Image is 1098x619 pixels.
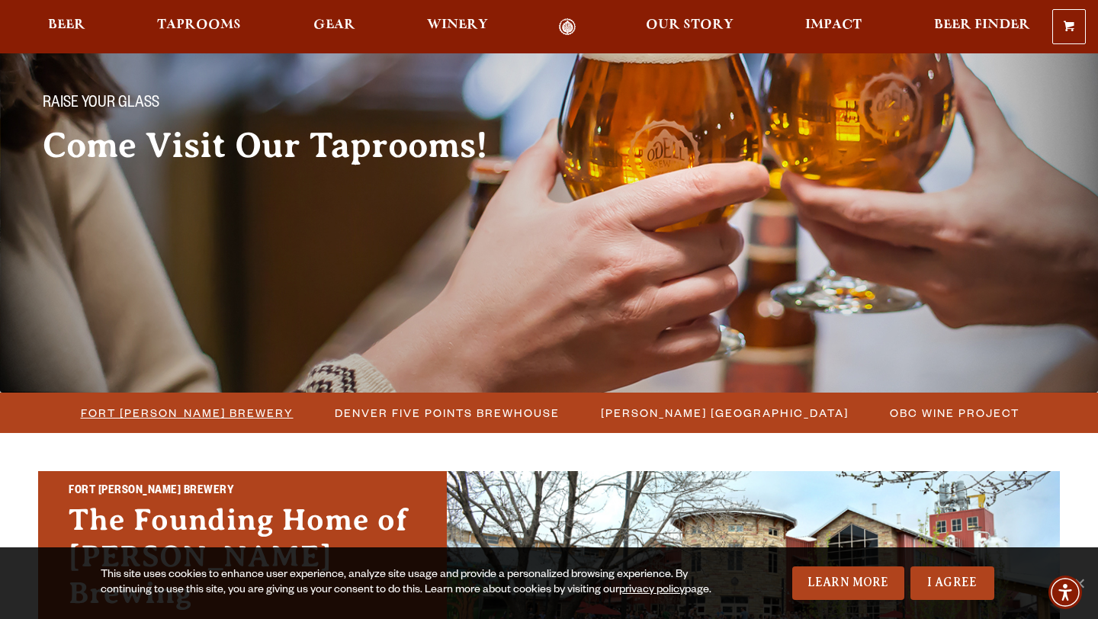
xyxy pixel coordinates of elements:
[313,19,355,31] span: Gear
[805,19,862,31] span: Impact
[417,18,498,36] a: Winery
[619,585,685,597] a: privacy policy
[48,19,85,31] span: Beer
[157,19,241,31] span: Taprooms
[81,402,294,424] span: Fort [PERSON_NAME] Brewery
[910,566,994,600] a: I Agree
[881,402,1027,424] a: OBC Wine Project
[795,18,872,36] a: Impact
[326,402,567,424] a: Denver Five Points Brewhouse
[43,95,159,114] span: Raise your glass
[636,18,743,36] a: Our Story
[147,18,251,36] a: Taprooms
[69,482,416,502] h2: Fort [PERSON_NAME] Brewery
[335,402,560,424] span: Denver Five Points Brewhouse
[646,19,734,31] span: Our Story
[72,402,301,424] a: Fort [PERSON_NAME] Brewery
[792,566,904,600] a: Learn More
[38,18,95,36] a: Beer
[890,402,1019,424] span: OBC Wine Project
[539,18,596,36] a: Odell Home
[303,18,365,36] a: Gear
[924,18,1040,36] a: Beer Finder
[934,19,1030,31] span: Beer Finder
[101,568,714,598] div: This site uses cookies to enhance user experience, analyze site usage and provide a personalized ...
[1048,576,1082,609] div: Accessibility Menu
[601,402,849,424] span: [PERSON_NAME] [GEOGRAPHIC_DATA]
[592,402,856,424] a: [PERSON_NAME] [GEOGRAPHIC_DATA]
[43,127,518,165] h2: Come Visit Our Taprooms!
[427,19,488,31] span: Winery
